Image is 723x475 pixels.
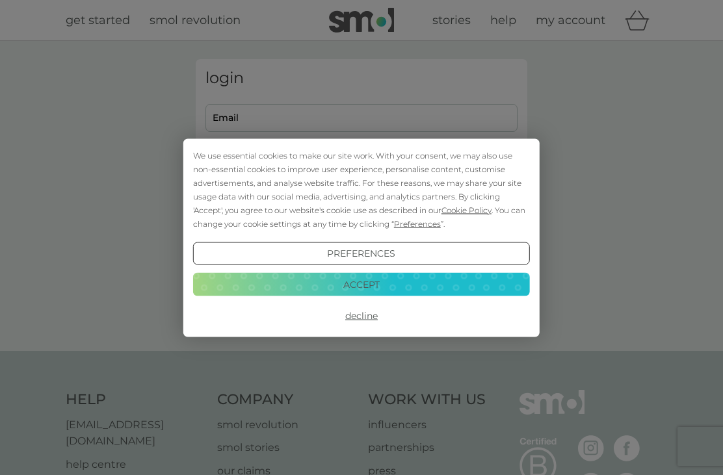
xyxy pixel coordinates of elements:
[441,205,492,214] span: Cookie Policy
[193,148,530,230] div: We use essential cookies to make our site work. With your consent, we may also use non-essential ...
[394,218,441,228] span: Preferences
[193,273,530,296] button: Accept
[193,242,530,265] button: Preferences
[193,304,530,327] button: Decline
[183,138,540,337] div: Cookie Consent Prompt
